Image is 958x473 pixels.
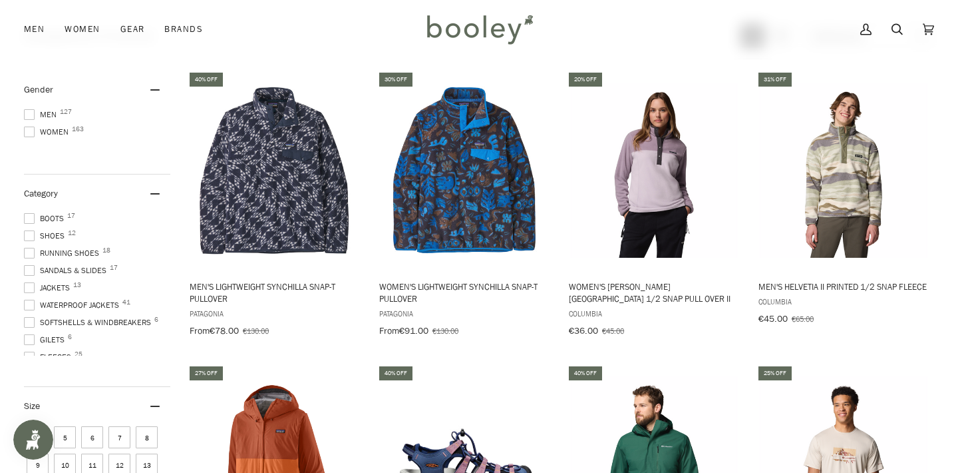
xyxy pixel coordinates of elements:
[758,366,792,380] div: 25% off
[73,282,81,288] span: 13
[432,325,458,336] span: €130.00
[379,73,412,87] div: 30% off
[72,126,84,133] span: 163
[24,126,73,138] span: Women
[190,366,223,380] div: 27% off
[188,71,362,341] a: Men's Lightweight Synchilla Snap-T Pullover
[24,213,68,225] span: Boots
[24,282,74,294] span: Jackets
[24,109,61,121] span: Men
[190,308,360,319] span: Patagonia
[13,420,53,460] iframe: Button to open loyalty program pop-up
[110,264,118,271] span: 17
[108,426,130,448] span: Size: 7
[243,325,269,336] span: €130.00
[120,23,145,36] span: Gear
[758,280,929,292] span: Men's Helvetia II Printed 1/2 Snap Fleece
[210,324,239,337] span: €78.00
[122,299,130,306] span: 41
[377,83,552,258] img: Patagonia Women's Lightweight Synchilla Snap-T Pullover Across Oceans / Pitch Blue - Booley Galway
[756,83,931,258] img: Columbia Men's Helvetia II Printed 1/2 Snap Fleece Safari Rouge Valley - Booley Galway
[24,187,58,200] span: Category
[24,299,123,311] span: Waterproof Jackets
[190,73,223,87] div: 40% off
[24,334,69,346] span: Gilets
[24,230,69,242] span: Shoes
[379,308,550,319] span: Patagonia
[379,366,412,380] div: 40% off
[24,316,155,328] span: Softshells & Windbreakers
[379,324,399,337] span: From
[164,23,203,36] span: Brands
[24,351,75,363] span: Fleeces
[24,23,45,36] span: Men
[569,366,602,380] div: 40% off
[377,71,552,341] a: Women's Lightweight Synchilla Snap-T Pullover
[24,400,40,412] span: Size
[68,230,76,236] span: 12
[421,10,538,49] img: Booley
[758,312,788,325] span: €45.00
[54,426,76,448] span: Size: 5
[569,308,739,319] span: Columbia
[75,351,82,358] span: 25
[602,325,624,336] span: €45.00
[379,280,550,304] span: Women's Lightweight Synchilla Snap-T Pullover
[756,71,931,329] a: Men's Helvetia II Printed 1/2 Snap Fleece
[67,213,75,219] span: 17
[154,316,158,323] span: 6
[190,280,360,304] span: Men's Lightweight Synchilla Snap-T Pullover
[68,334,72,340] span: 6
[569,73,602,87] div: 20% off
[758,296,929,307] span: Columbia
[190,324,210,337] span: From
[60,109,72,115] span: 127
[102,247,110,254] span: 18
[65,23,100,36] span: Women
[569,280,739,304] span: Women's [PERSON_NAME][GEOGRAPHIC_DATA] 1/2 Snap Pull Over II
[569,324,598,337] span: €36.00
[81,426,103,448] span: Size: 6
[399,324,428,337] span: €91.00
[792,313,814,324] span: €65.00
[188,83,362,258] img: Patagonia Men's Lightweight Synchilla Snap-T Pullover Synched Flight / New Navy - Booley Galway
[24,83,53,96] span: Gender
[24,264,110,276] span: Sandals & Slides
[136,426,158,448] span: Size: 8
[24,247,103,259] span: Running Shoes
[567,71,741,341] a: Women's Benton Springs 1/2 Snap Pull Over II
[758,73,792,87] div: 31% off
